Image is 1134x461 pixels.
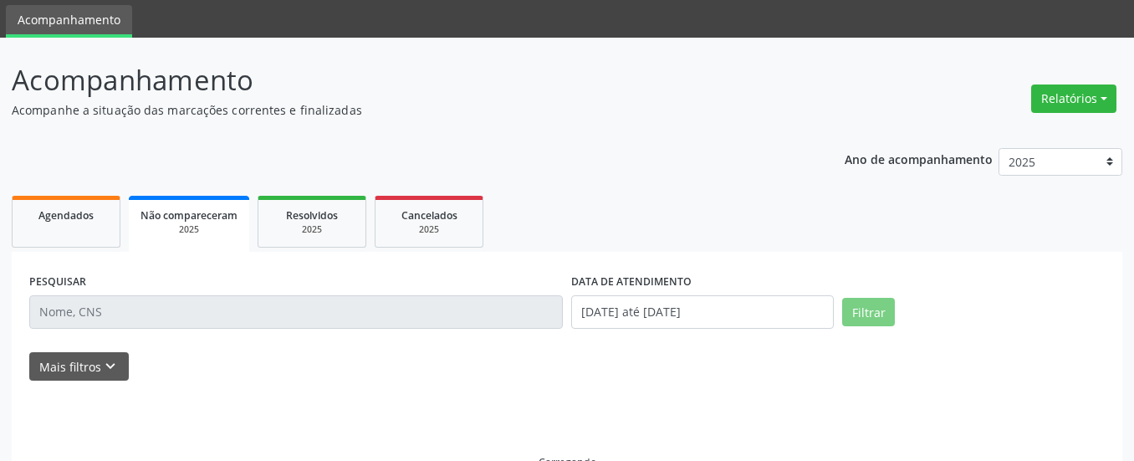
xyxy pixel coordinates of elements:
input: Nome, CNS [29,295,563,329]
span: Cancelados [401,208,457,223]
span: Não compareceram [140,208,238,223]
span: Agendados [38,208,94,223]
div: 2025 [270,223,354,236]
p: Acompanhe a situação das marcações correntes e finalizadas [12,101,789,119]
button: Filtrar [842,298,895,326]
label: PESQUISAR [29,269,86,295]
p: Ano de acompanhamento [845,148,993,169]
input: Selecione um intervalo [571,295,834,329]
label: DATA DE ATENDIMENTO [571,269,692,295]
div: 2025 [140,223,238,236]
button: Mais filtroskeyboard_arrow_down [29,352,129,382]
p: Acompanhamento [12,59,789,101]
a: Acompanhamento [6,5,132,38]
div: 2025 [387,223,471,236]
i: keyboard_arrow_down [101,357,120,376]
span: Resolvidos [286,208,338,223]
button: Relatórios [1031,85,1116,113]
